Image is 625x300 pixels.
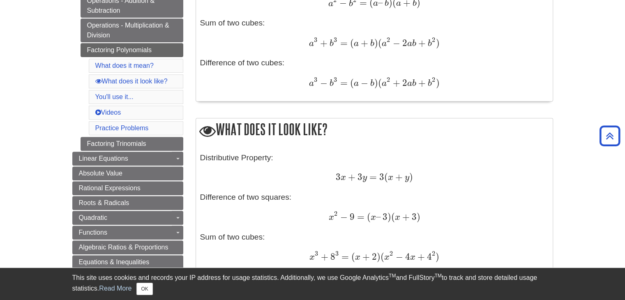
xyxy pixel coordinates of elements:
span: − [359,77,368,88]
span: 9 [348,211,355,222]
span: x [371,213,376,222]
span: 3 [335,171,340,182]
span: 2 [432,36,435,44]
span: ( [381,251,384,262]
a: Roots & Radicals [72,196,183,210]
span: 2 [432,76,435,83]
a: Practice Problems [95,125,149,132]
h2: What does it look like? [196,118,553,142]
a: Linear Equations [72,152,183,166]
span: y [362,173,367,182]
span: 2 [370,251,377,262]
span: ) [409,171,413,182]
span: + [318,37,327,48]
span: a [354,39,359,48]
span: Linear Equations [79,155,128,162]
span: 3 [334,76,337,83]
span: ) [417,211,420,222]
span: a [309,79,314,88]
span: Functions [79,229,107,236]
span: + [416,37,426,48]
span: a [354,79,359,88]
a: Algebraic Ratios & Proportions [72,240,183,254]
span: + [415,251,425,262]
span: a [382,39,387,48]
span: ( [391,211,395,222]
span: = [339,251,349,262]
span: 2 [432,249,435,257]
a: You'll use it... [95,93,134,100]
span: − [391,37,400,48]
span: b [330,39,334,48]
span: ) [436,37,440,48]
span: b [412,39,416,48]
a: Equations & Inequalities [72,255,183,269]
span: 3 [410,211,417,222]
button: Close [136,283,152,295]
span: ) [374,37,378,48]
span: Equations & Inequalities [79,258,150,265]
sup: TM [435,273,442,279]
span: 8 [330,251,335,262]
span: – [376,211,381,222]
span: ) [387,211,391,222]
span: 3 [334,36,337,44]
span: Algebraic Ratios & Proportions [79,244,168,251]
span: x [395,213,400,222]
span: x [309,253,314,262]
span: − [338,211,348,222]
span: 4 [403,251,410,262]
span: ( [364,211,371,222]
span: + [416,77,426,88]
span: b [368,79,374,88]
span: 2 [334,210,337,217]
span: = [367,171,377,182]
span: Roots & Radicals [79,199,129,206]
span: x [410,253,415,262]
a: What does it mean? [95,62,154,69]
div: This site uses cookies and records your IP address for usage statistics. Additionally, we use Goo... [72,273,553,295]
span: ) [374,77,378,88]
span: x [388,173,393,182]
span: 3 [381,211,387,222]
span: + [359,37,368,48]
span: + [400,211,410,222]
span: 3 [355,171,362,182]
span: x [340,173,346,182]
span: Rational Expressions [79,185,141,192]
span: ( [348,37,354,48]
span: + [346,171,355,182]
a: Factoring Trinomials [81,137,183,151]
span: x [384,253,390,262]
span: ) [377,251,381,262]
span: 3 [314,76,317,83]
span: b [412,79,416,88]
span: = [355,211,364,222]
span: − [394,251,403,262]
span: + [360,251,370,262]
span: 4 [427,251,432,262]
span: a [309,39,314,48]
a: Quadratic [72,211,183,225]
span: a [382,79,387,88]
span: 3 [315,249,318,257]
span: Quadratic [79,214,107,221]
a: What does it look like? [95,78,168,85]
span: ) [436,251,439,262]
a: Videos [95,109,121,116]
span: Absolute Value [79,170,122,177]
span: x [328,213,334,222]
span: ( [378,77,382,88]
span: a [407,79,412,88]
span: ( [384,171,388,182]
span: ( [378,37,382,48]
span: + [393,171,403,182]
a: Rational Expressions [72,181,183,195]
span: + [391,77,400,88]
a: Factoring Polynomials [81,43,183,57]
span: a [407,39,412,48]
span: b [428,39,432,48]
span: b [368,39,374,48]
span: b [428,79,432,88]
span: 2 [387,36,390,44]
